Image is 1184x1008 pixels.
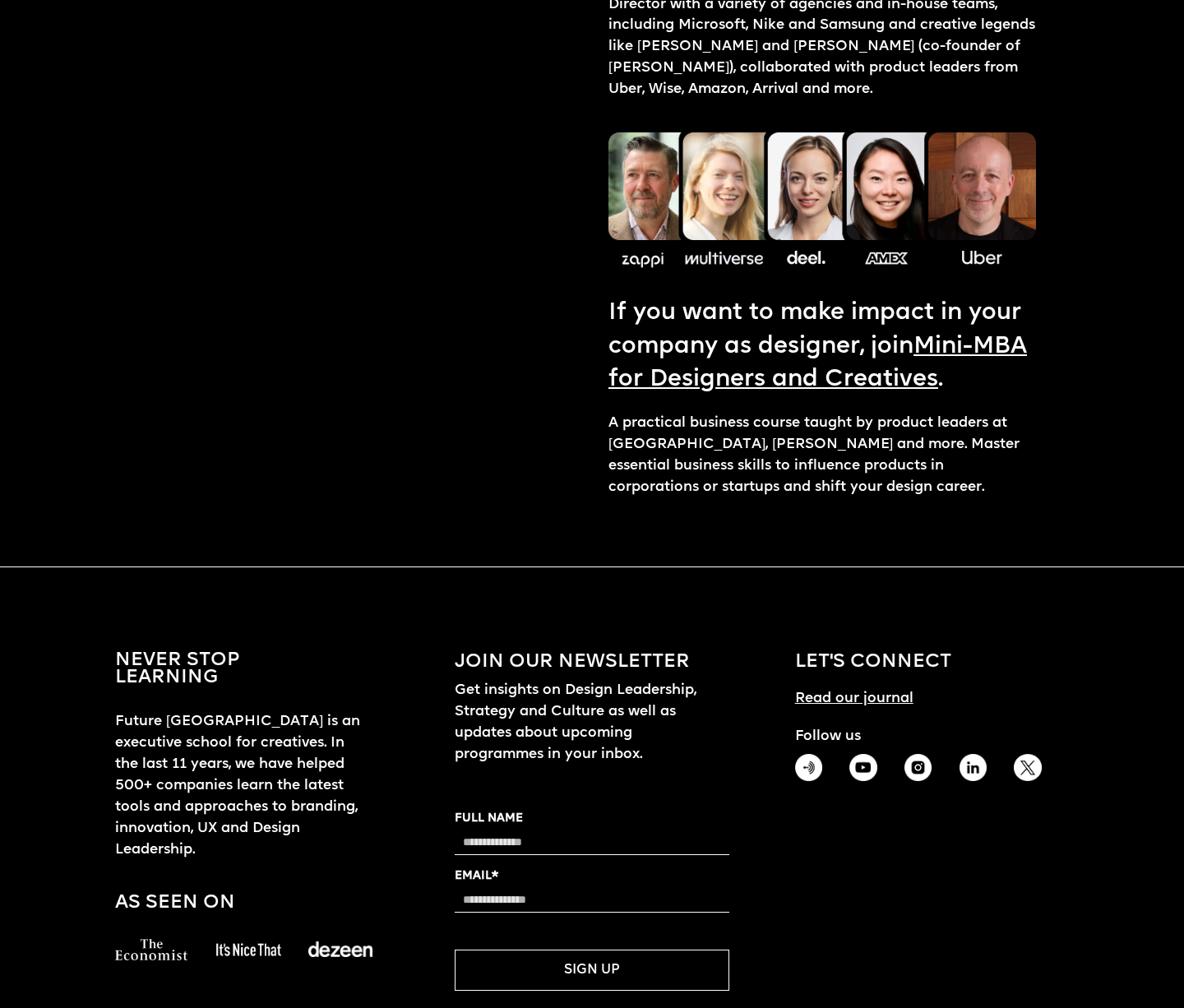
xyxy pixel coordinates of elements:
img: Linkedin icon to connect with Future London Academy [960,754,987,781]
img: a logo of deezen [308,941,372,957]
h1: Follow us [795,726,1042,747]
p: A practical business course taught by product leaders at [GEOGRAPHIC_DATA], [PERSON_NAME] and mor... [608,413,1036,498]
h1: LET's CONNECT [795,653,951,672]
img: a logo of it is nice that [204,938,292,960]
label: EMAIL* [455,867,728,885]
img: Youtube icons to connect with Future London Academy [849,754,876,781]
h1: Read our journal [795,688,913,710]
img: Instagram icon to connect with Future London Academy [904,754,932,782]
label: FULL NAME [455,810,728,828]
img: Twitter icon to connect with Future London Academy [1014,754,1041,782]
img: a logo of the economist [115,939,187,960]
h1: NEVER STOP LEARNING [115,653,240,687]
h1: As seen on [115,894,389,913]
p: If you want to make impact in your company as designer, join . [608,297,1036,396]
img: Podcasts icons to connect with Future London Academy [795,754,822,781]
h1: Get insights on Design Leadership, Strategy and Culture as well as updates about upcoming program... [455,680,701,782]
a: Read our journal [795,672,913,710]
a: Mini-MBA for Designers and Creatives [608,335,1027,391]
h1: Future [GEOGRAPHIC_DATA] is an executive school for creatives. In the last 11 years, we have help... [115,711,362,860]
h1: Join our newsletter [455,653,690,672]
button: SIGN UP [455,950,728,991]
